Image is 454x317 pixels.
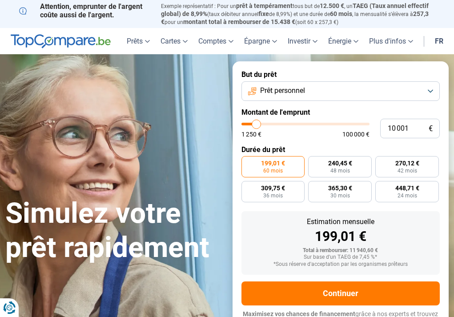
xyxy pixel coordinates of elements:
[236,2,293,9] span: prêt à tempérament
[282,28,323,54] a: Investir
[241,108,440,116] label: Montant de l'emprunt
[241,131,261,137] span: 1 250 €
[342,131,370,137] span: 100 000 €
[398,193,417,198] span: 24 mois
[239,28,282,54] a: Épargne
[249,218,433,225] div: Estimation mensuelle
[398,168,417,173] span: 42 mois
[161,2,429,17] span: TAEG (Taux annuel effectif global) de 8,99%
[261,160,285,166] span: 199,01 €
[249,261,433,268] div: *Sous réserve d'acceptation par les organismes prêteurs
[323,28,364,54] a: Énergie
[161,2,435,26] p: Exemple représentatif : Pour un tous but de , un (taux débiteur annuel de 8,99%) et une durée de ...
[328,185,352,191] span: 365,30 €
[330,193,350,198] span: 30 mois
[11,34,111,48] img: TopCompare
[429,125,433,132] span: €
[328,160,352,166] span: 240,45 €
[330,10,352,17] span: 60 mois
[395,160,419,166] span: 270,12 €
[320,2,344,9] span: 12.500 €
[241,70,440,79] label: But du prêt
[241,145,440,154] label: Durée du prêt
[263,193,283,198] span: 36 mois
[260,86,305,96] span: Prêt personnel
[430,28,449,54] a: fr
[121,28,155,54] a: Prêts
[261,185,285,191] span: 309,75 €
[263,168,283,173] span: 60 mois
[183,18,295,25] span: montant total à rembourser de 15.438 €
[161,10,429,25] span: 257,3 €
[258,10,269,17] span: fixe
[19,2,151,19] p: Attention, emprunter de l'argent coûte aussi de l'argent.
[155,28,193,54] a: Cartes
[395,185,419,191] span: 448,71 €
[249,248,433,254] div: Total à rembourser: 11 940,60 €
[5,197,222,265] h1: Simulez votre prêt rapidement
[193,28,239,54] a: Comptes
[330,168,350,173] span: 48 mois
[241,281,440,305] button: Continuer
[364,28,418,54] a: Plus d'infos
[241,81,440,101] button: Prêt personnel
[249,254,433,261] div: Sur base d'un TAEG de 7,45 %*
[249,230,433,243] div: 199,01 €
